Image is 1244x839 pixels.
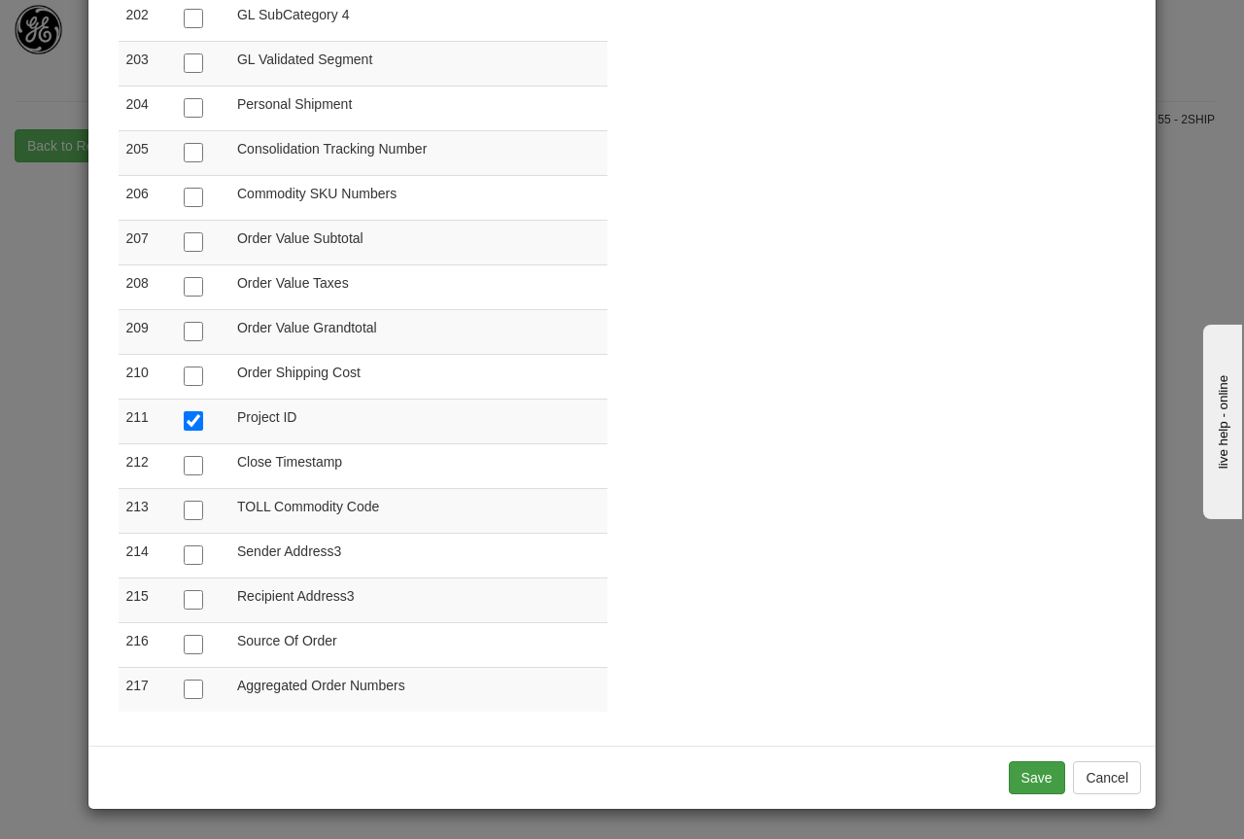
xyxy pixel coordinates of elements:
td: 216 [119,622,177,667]
td: Order Value Subtotal [229,220,607,264]
td: 213 [119,488,177,533]
td: 215 [119,577,177,622]
td: Sender Address3 [229,533,607,577]
td: 214 [119,533,177,577]
td: Consolidation Tracking Number [229,130,607,175]
td: Order Value Grandtotal [229,309,607,354]
td: 204 [119,86,177,130]
td: Commodity SKU Numbers [229,175,607,220]
td: 206 [119,175,177,220]
td: Order Value Taxes [229,264,607,309]
td: 212 [119,443,177,488]
div: live help - online [15,17,180,31]
td: Personal Shipment [229,86,607,130]
td: GL Validated Segment [229,41,607,86]
td: Project ID [229,399,607,443]
td: 203 [119,41,177,86]
td: Source Of Order [229,622,607,667]
button: Save [1009,761,1065,794]
td: 209 [119,309,177,354]
td: 210 [119,354,177,399]
td: TOLL Commodity Code [229,488,607,533]
td: Close Timestamp [229,443,607,488]
button: Cancel [1073,761,1141,794]
td: Aggregated Order Numbers [229,667,607,712]
td: 217 [119,667,177,712]
td: Recipient Address3 [229,577,607,622]
td: 208 [119,264,177,309]
td: Order Shipping Cost [229,354,607,399]
td: 205 [119,130,177,175]
td: 207 [119,220,177,264]
iframe: chat widget [1199,320,1242,518]
td: 211 [119,399,177,443]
